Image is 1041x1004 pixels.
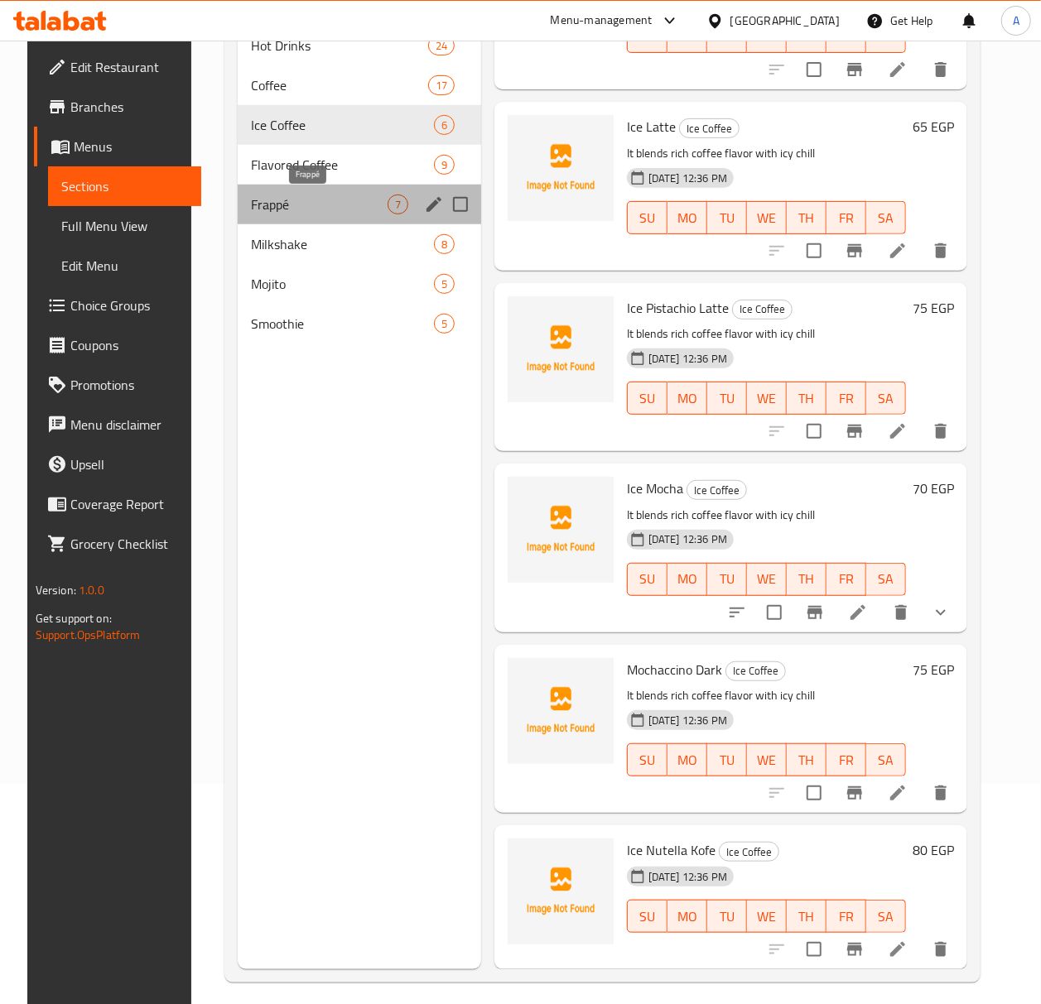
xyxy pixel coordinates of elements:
button: WE [747,743,787,776]
span: 9 [435,157,454,173]
span: FR [833,206,860,230]
span: Ice Coffee [726,661,785,680]
p: It blends rich coffee flavor with icy chill [627,685,906,706]
span: MO [674,206,701,230]
a: Promotions [34,365,201,405]
span: Flavored Coffee [251,155,434,175]
div: items [428,75,455,95]
span: WE [754,905,780,929]
span: Ice Coffee [251,115,434,135]
span: Milkshake [251,234,434,254]
div: Ice Coffee [725,661,786,681]
span: SU [634,387,661,411]
span: Ice Coffee [733,300,792,319]
span: SA [873,567,899,591]
button: SU [627,382,667,415]
button: FR [827,900,866,933]
button: SU [627,201,667,234]
span: Ice Nutella Kofe [627,838,716,862]
a: Grocery Checklist [34,524,201,564]
a: Edit menu item [888,421,908,441]
span: TU [714,748,740,772]
span: SU [634,25,661,49]
div: Ice Coffee [732,300,793,319]
span: Choice Groups [70,295,188,315]
span: WE [754,748,780,772]
span: TH [793,25,820,49]
div: Menu-management [551,11,653,31]
a: Edit menu item [888,60,908,79]
span: TU [714,387,740,411]
span: Select to update [797,233,831,268]
h6: 65 EGP [913,115,954,138]
p: It blends rich coffee flavor with icy chill [627,143,906,164]
span: WE [754,567,780,591]
div: Milkshake8 [238,224,481,264]
button: TU [707,201,747,234]
div: items [434,234,455,254]
svg: Show Choices [931,603,951,622]
a: Edit menu item [888,783,908,803]
button: TH [787,382,827,415]
button: TH [787,900,827,933]
div: Smoothie5 [238,304,481,343]
button: SA [866,900,906,933]
a: Edit Menu [48,246,201,286]
button: WE [747,382,787,415]
span: FR [833,567,860,591]
button: SU [627,900,667,933]
span: Coffee [251,75,427,95]
span: Ice Coffee [680,119,739,138]
div: items [434,314,455,334]
button: Branch-specific-item [795,593,835,632]
button: WE [747,900,787,933]
span: SU [634,206,661,230]
a: Support.OpsPlatform [36,624,141,646]
button: TH [787,201,827,234]
button: TU [707,563,747,596]
button: TH [787,563,827,596]
span: Grocery Checklist [70,534,188,554]
button: Branch-specific-item [835,773,875,813]
span: [DATE] 12:36 PM [642,869,734,885]
span: WE [754,387,780,411]
a: Full Menu View [48,206,201,246]
button: Branch-specific-item [835,50,875,89]
div: Ice Coffee [719,842,779,862]
span: Edit Restaurant [70,57,188,77]
button: TU [707,743,747,776]
div: Flavored Coffee9 [238,145,481,185]
a: Menus [34,127,201,166]
button: TH [787,743,827,776]
button: MO [667,900,707,933]
span: TU [714,567,740,591]
span: Mojito [251,274,434,294]
p: It blends rich coffee flavor with icy chill [627,324,906,344]
span: 7 [388,197,407,213]
span: 5 [435,276,454,292]
span: Promotions [70,375,188,395]
h6: 80 EGP [913,838,954,862]
img: Mochaccino Dark [508,658,614,764]
button: delete [921,231,961,271]
img: Ice Latte [508,115,614,221]
div: Coffee17 [238,65,481,105]
button: delete [921,930,961,969]
span: Ice Coffee [687,481,746,500]
span: MO [674,748,701,772]
button: edit [422,192,446,217]
span: [DATE] 12:36 PM [642,531,734,547]
span: MO [674,387,701,411]
div: items [428,36,455,55]
span: [DATE] 12:36 PM [642,171,734,186]
span: 5 [435,316,454,332]
a: Edit menu item [888,939,908,959]
span: Full Menu View [61,216,188,236]
img: Ice Mocha [508,477,614,583]
div: Ice Coffee6 [238,105,481,145]
span: SU [634,905,661,929]
button: delete [881,593,921,632]
span: Smoothie [251,314,434,334]
button: MO [667,563,707,596]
